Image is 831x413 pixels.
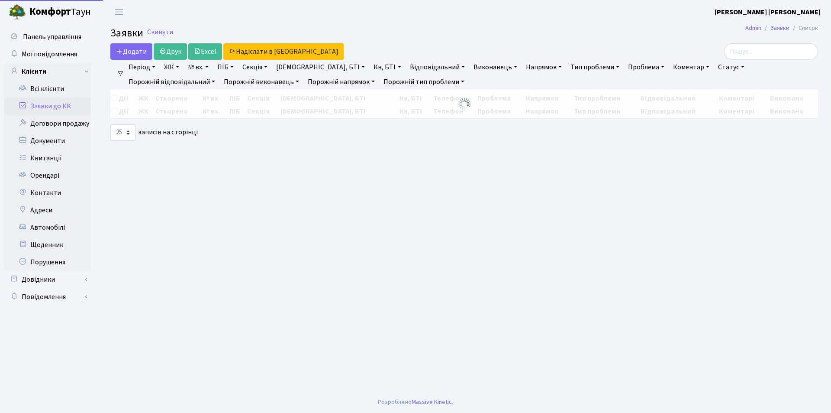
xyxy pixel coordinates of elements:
span: Панель управління [23,32,81,42]
a: Коментар [670,60,713,75]
a: Адреси [4,202,91,219]
a: Excel [188,43,222,60]
div: Розроблено . [378,397,453,407]
span: Мої повідомлення [22,49,77,59]
a: Порожній виконавець [220,75,303,89]
a: Клієнти [4,63,91,80]
a: Admin [745,23,761,33]
span: Додати [116,47,147,56]
a: Заявки [770,23,789,33]
input: Пошук... [724,43,818,60]
a: Проблема [625,60,668,75]
span: Заявки [110,26,143,41]
a: Порожній тип проблеми [380,75,468,89]
a: Мої повідомлення [4,46,91,63]
a: [DEMOGRAPHIC_DATA], БТІ [273,60,368,75]
span: Таун [29,5,91,20]
a: Massive Kinetic [412,397,452,406]
a: Кв, БТІ [370,60,404,75]
a: Всі клієнти [4,80,91,98]
img: logo.png [9,3,26,21]
a: Квитанції [4,150,91,167]
a: Виконавець [470,60,521,75]
a: Автомобілі [4,219,91,236]
a: Орендарі [4,167,91,184]
a: Надіслати в [GEOGRAPHIC_DATA] [223,43,344,60]
a: Панель управління [4,28,91,46]
b: Комфорт [29,5,71,19]
a: Напрямок [522,60,565,75]
a: Друк [154,43,187,60]
select: записів на сторінці [110,124,135,141]
a: Відповідальний [406,60,468,75]
a: Щоденник [4,236,91,254]
a: ЖК [161,60,183,75]
a: Контакти [4,184,91,202]
a: ПІБ [214,60,237,75]
a: Порожній напрямок [304,75,378,89]
button: Переключити навігацію [108,5,130,19]
a: Довідники [4,271,91,288]
a: Секція [239,60,271,75]
nav: breadcrumb [732,19,831,37]
a: Скинути [147,28,173,36]
a: Порожній відповідальний [125,75,219,89]
a: № вх. [184,60,212,75]
img: Обробка... [457,97,471,111]
a: Договори продажу [4,115,91,132]
label: записів на сторінці [110,124,198,141]
a: Період [125,60,159,75]
a: Додати [110,43,152,60]
a: Тип проблеми [567,60,623,75]
li: Список [789,23,818,33]
a: Документи [4,132,91,150]
a: [PERSON_NAME] [PERSON_NAME] [715,7,821,17]
a: Статус [715,60,748,75]
a: Порушення [4,254,91,271]
a: Заявки до КК [4,98,91,115]
a: Повідомлення [4,288,91,306]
